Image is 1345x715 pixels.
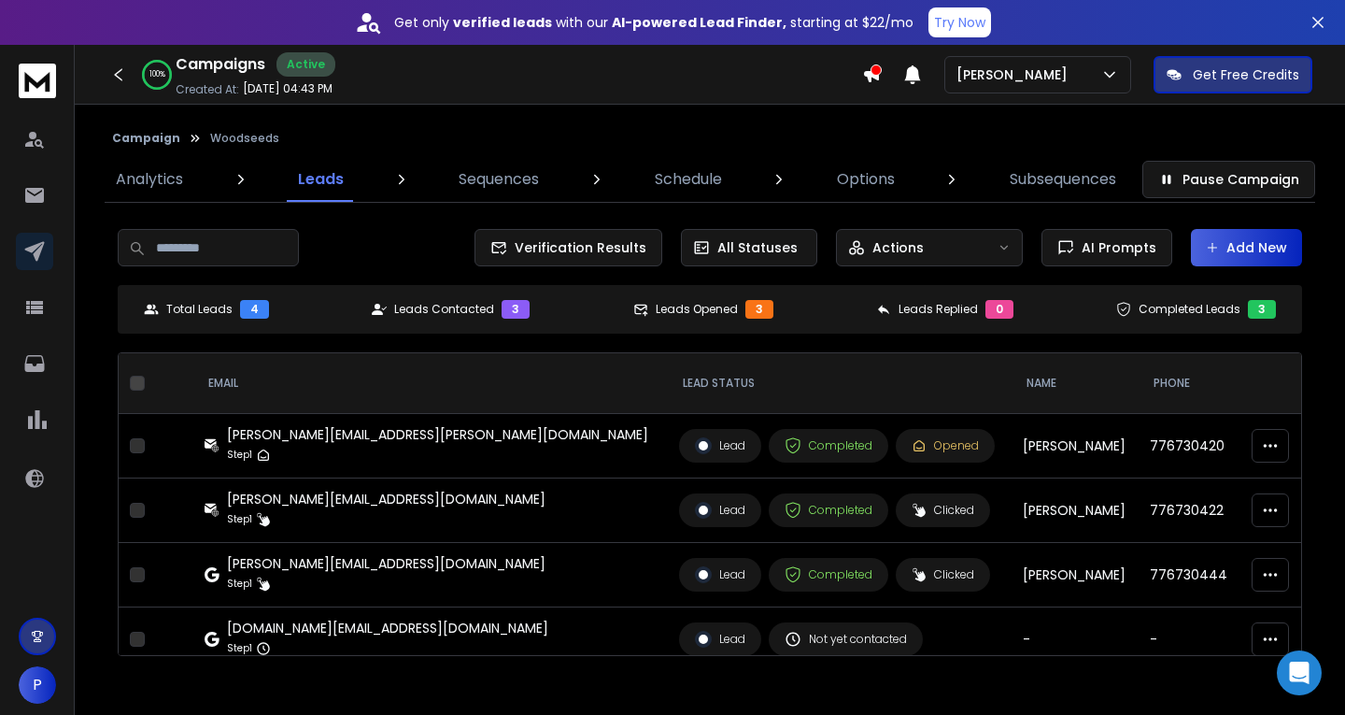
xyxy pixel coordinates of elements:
p: Step 1 [227,446,252,465]
div: Completed [785,502,872,519]
p: Subsequences [1010,168,1116,191]
p: Leads Opened [656,302,738,317]
p: Step 1 [227,510,252,529]
p: Step 1 [227,575,252,593]
div: Lead [695,502,745,519]
th: EMAIL [193,353,667,414]
p: Total Leads [166,302,233,317]
td: 776730422 [1139,479,1240,543]
a: Analytics [105,157,194,202]
p: Woodseeds [210,131,279,146]
div: [DOMAIN_NAME][EMAIL_ADDRESS][DOMAIN_NAME] [227,619,548,637]
p: Completed Leads [1139,302,1240,317]
p: Analytics [116,168,183,191]
div: Clicked [912,567,974,582]
td: 776730420 [1139,414,1240,479]
p: Leads [298,168,344,191]
div: 0 [985,300,1013,319]
p: [PERSON_NAME] [956,65,1075,84]
strong: AI-powered Lead Finder, [612,13,786,32]
a: Sequences [447,157,550,202]
div: Completed [785,437,872,454]
p: Options [837,168,895,191]
div: Lead [695,631,745,648]
p: Get Free Credits [1193,65,1299,84]
div: Lead [695,437,745,454]
div: Active [276,52,335,77]
td: - [1139,608,1240,672]
div: Open Intercom Messenger [1277,651,1322,695]
div: Completed [785,566,872,583]
th: Phone [1139,353,1240,414]
td: [PERSON_NAME] [1012,414,1139,479]
td: - [1012,608,1139,672]
div: Not yet contacted [785,631,907,648]
div: 4 [240,300,269,319]
button: Add New [1191,229,1302,266]
p: Leads Contacted [394,302,494,317]
p: Created At: [176,82,239,97]
button: Pause Campaign [1142,161,1315,198]
p: Sequences [459,168,539,191]
button: Get Free Credits [1154,56,1312,93]
img: logo [19,64,56,98]
a: Options [826,157,906,202]
p: All Statuses [717,238,798,257]
div: 3 [745,300,773,319]
button: Try Now [928,7,991,37]
a: Subsequences [998,157,1127,202]
div: [PERSON_NAME][EMAIL_ADDRESS][DOMAIN_NAME] [227,490,545,508]
p: Try Now [934,13,985,32]
button: P [19,666,56,704]
div: 3 [1248,300,1276,319]
div: Clicked [912,503,974,518]
p: Schedule [655,168,722,191]
td: [PERSON_NAME] [1012,543,1139,608]
div: 3 [502,300,530,319]
div: [PERSON_NAME][EMAIL_ADDRESS][PERSON_NAME][DOMAIN_NAME] [227,425,648,444]
td: [PERSON_NAME] [1012,479,1139,543]
th: NAME [1012,353,1139,414]
h1: Campaigns [176,53,265,76]
strong: verified leads [453,13,552,32]
p: 100 % [149,69,165,80]
div: [PERSON_NAME][EMAIL_ADDRESS][DOMAIN_NAME] [227,554,545,573]
button: AI Prompts [1041,229,1172,266]
p: Leads Replied [899,302,978,317]
span: AI Prompts [1074,238,1156,257]
a: Leads [287,157,355,202]
a: Schedule [644,157,733,202]
p: [DATE] 04:43 PM [243,81,333,96]
div: Opened [912,438,979,453]
button: Campaign [112,131,180,146]
button: Verification Results [474,229,662,266]
p: Get only with our starting at $22/mo [394,13,913,32]
span: Verification Results [507,238,646,257]
td: 776730444 [1139,543,1240,608]
p: Step 1 [227,639,252,658]
div: Lead [695,566,745,583]
th: LEAD STATUS [668,353,1012,414]
p: Actions [872,238,924,257]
